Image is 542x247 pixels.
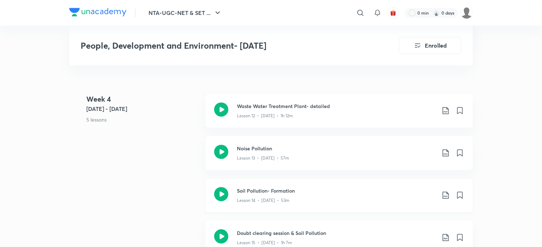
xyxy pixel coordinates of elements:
h3: People, Development and Environment- [DATE] [81,41,359,51]
a: Company Logo [69,8,126,18]
h3: Noise Pollution [237,145,436,152]
h3: Waste Water Treatment Plant- detailed [237,102,436,110]
p: 5 lessons [86,116,200,123]
h3: Doubt clearing session & Soil Pollution [237,229,436,237]
a: Noise PollutionLesson 13 • [DATE] • 57m [206,136,473,178]
img: avatar [390,10,396,16]
a: Soil Pollution- FormationLesson 14 • [DATE] • 53m [206,178,473,221]
button: NTA-UGC-NET & SET ... [144,6,226,20]
a: Waste Water Treatment Plant- detailedLesson 12 • [DATE] • 1h 12m [206,94,473,136]
img: streak [433,9,440,16]
p: Lesson 12 • [DATE] • 1h 12m [237,113,293,119]
p: Lesson 13 • [DATE] • 57m [237,155,289,161]
h5: [DATE] - [DATE] [86,104,200,113]
p: Lesson 14 • [DATE] • 53m [237,197,289,204]
p: Lesson 15 • [DATE] • 1h 7m [237,240,292,246]
button: avatar [387,7,399,18]
h4: Week 4 [86,94,200,104]
img: TARUN [461,7,473,19]
img: Company Logo [69,8,126,16]
button: Enrolled [399,37,461,54]
h3: Soil Pollution- Formation [237,187,436,194]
